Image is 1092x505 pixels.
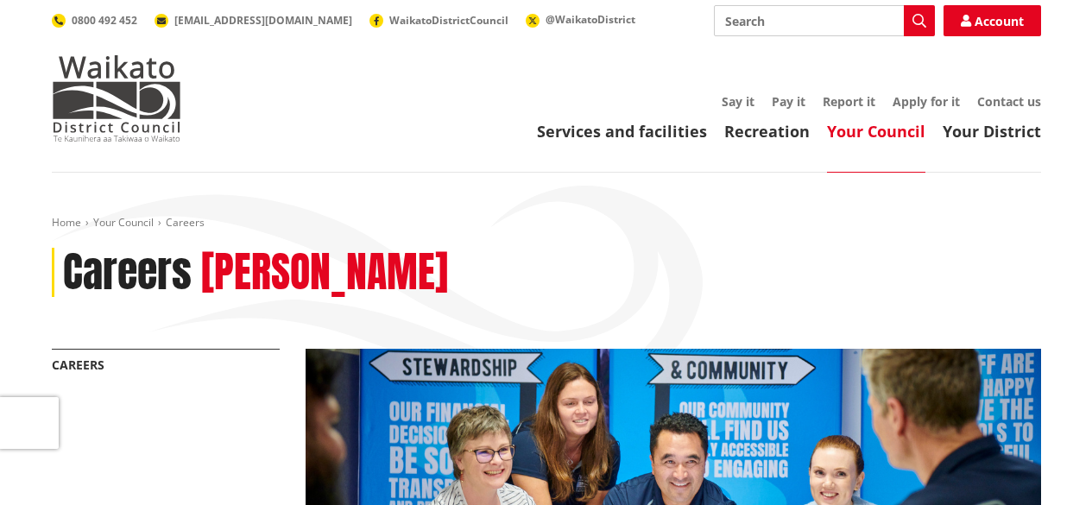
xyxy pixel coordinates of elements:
[72,13,137,28] span: 0800 492 452
[369,13,508,28] a: WaikatoDistrictCouncil
[722,93,754,110] a: Say it
[166,215,205,230] span: Careers
[52,216,1041,230] nav: breadcrumb
[52,215,81,230] a: Home
[724,121,810,142] a: Recreation
[537,121,707,142] a: Services and facilities
[63,248,192,298] h1: Careers
[201,248,448,298] h2: [PERSON_NAME]
[526,12,635,27] a: @WaikatoDistrict
[944,5,1041,36] a: Account
[943,121,1041,142] a: Your District
[546,12,635,27] span: @WaikatoDistrict
[52,13,137,28] a: 0800 492 452
[827,121,925,142] a: Your Council
[389,13,508,28] span: WaikatoDistrictCouncil
[93,215,154,230] a: Your Council
[52,55,181,142] img: Waikato District Council - Te Kaunihera aa Takiwaa o Waikato
[52,357,104,373] a: Careers
[977,93,1041,110] a: Contact us
[772,93,805,110] a: Pay it
[155,13,352,28] a: [EMAIL_ADDRESS][DOMAIN_NAME]
[714,5,935,36] input: Search input
[174,13,352,28] span: [EMAIL_ADDRESS][DOMAIN_NAME]
[893,93,960,110] a: Apply for it
[823,93,875,110] a: Report it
